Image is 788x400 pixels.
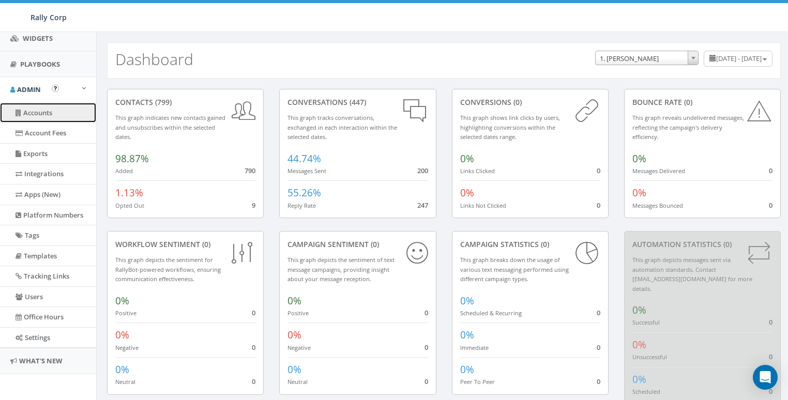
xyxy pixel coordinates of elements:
small: Unsuccessful [632,353,667,361]
span: (0) [682,97,692,107]
span: What's New [19,356,63,365]
span: 0% [460,328,474,342]
small: Neutral [287,378,308,386]
span: 44.74% [287,152,321,165]
small: This graph reveals undelivered messages, reflecting the campaign's delivery efficiency. [632,114,744,141]
span: (447) [347,97,366,107]
div: Bounce Rate [632,97,772,107]
div: Campaign Statistics [460,239,600,250]
span: 247 [417,201,428,210]
span: (0) [721,239,732,249]
span: 790 [245,166,255,175]
span: Rally Corp [31,12,67,22]
span: 0% [460,186,474,199]
small: Negative [287,344,311,351]
span: 0% [287,328,301,342]
h2: Dashboard [115,51,193,68]
span: Widgets [23,34,53,43]
div: conversations [287,97,428,107]
small: Messages Bounced [632,202,683,209]
div: Open Intercom Messenger [753,365,778,390]
span: 0% [460,363,474,376]
span: 0% [115,328,129,342]
small: Opted Out [115,202,144,209]
small: This graph shows link clicks by users, highlighting conversions within the selected dates range. [460,114,560,141]
span: 0 [597,201,600,210]
small: Added [115,167,133,175]
span: 0 [252,343,255,352]
span: 0 [597,166,600,175]
span: (0) [369,239,379,249]
small: Immediate [460,344,489,351]
span: 1.13% [115,186,143,199]
small: Reply Rate [287,202,316,209]
small: This graph depicts the sentiment of text message campaigns, providing insight about your message ... [287,256,395,283]
span: (0) [511,97,522,107]
span: 0 [769,201,772,210]
span: 0 [425,377,428,386]
span: 0 [597,343,600,352]
span: 0% [115,294,129,307]
span: 0% [632,152,646,165]
div: Campaign Sentiment [287,239,428,250]
small: Messages Delivered [632,167,685,175]
small: Positive [287,309,309,317]
div: contacts [115,97,255,107]
div: conversions [460,97,600,107]
span: 0 [425,308,428,317]
small: Successful [632,318,660,326]
span: 0 [252,377,255,386]
div: Workflow Sentiment [115,239,255,250]
span: 0% [632,303,646,317]
span: [DATE] - [DATE] [716,54,762,63]
small: Neutral [115,378,135,386]
span: 0% [287,294,301,307]
span: 0 [769,352,772,361]
span: 0% [287,363,301,376]
span: (0) [539,239,549,249]
span: 0% [460,294,474,307]
small: This graph depicts messages sent via automation standards. Contact [EMAIL_ADDRESS][DOMAIN_NAME] f... [632,256,752,293]
span: 0% [115,363,129,376]
small: Links Not Clicked [460,202,506,209]
span: Admin [17,85,41,94]
span: 1. James Martin [596,51,698,66]
small: Negative [115,344,139,351]
small: Messages Sent [287,167,326,175]
span: 0% [632,373,646,386]
span: (799) [153,97,172,107]
span: 0 [597,308,600,317]
span: 0% [632,186,646,199]
small: This graph breaks down the usage of various text messaging performed using different campaign types. [460,256,569,283]
small: This graph depicts the sentiment for RallyBot-powered workflows, ensuring communication effective... [115,256,221,283]
span: 0 [425,343,428,352]
span: 9 [252,201,255,210]
small: Links Clicked [460,167,495,175]
small: This graph indicates new contacts gained and unsubscribes within the selected dates. [115,114,225,141]
span: 0 [769,166,772,175]
small: Peer To Peer [460,378,495,386]
span: 0% [460,152,474,165]
span: 55.26% [287,186,321,199]
div: Automation Statistics [632,239,772,250]
span: 0 [769,387,772,396]
small: This graph tracks conversations, exchanged in each interaction within the selected dates. [287,114,397,141]
span: 0 [597,377,600,386]
small: Scheduled [632,388,660,395]
span: 0 [769,317,772,327]
span: 200 [417,166,428,175]
span: Playbooks [20,59,60,69]
span: 0% [632,338,646,351]
span: (0) [200,239,210,249]
span: 98.87% [115,152,149,165]
small: Scheduled & Recurring [460,309,522,317]
span: 1. James Martin [595,51,699,65]
span: 0 [252,308,255,317]
small: Positive [115,309,137,317]
button: Open In-App Guide [52,85,59,92]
